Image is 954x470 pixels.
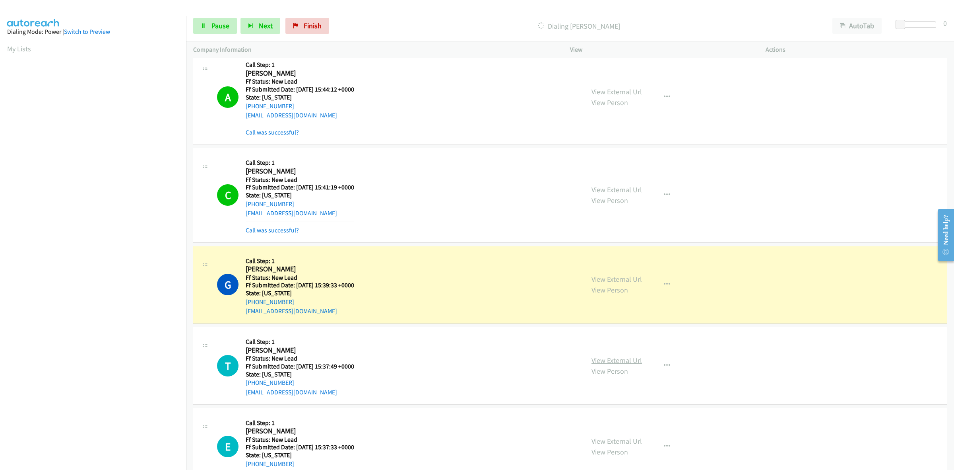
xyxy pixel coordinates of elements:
h5: Call Step: 1 [246,419,425,427]
p: Company Information [193,45,556,55]
h5: Call Step: 1 [246,338,354,346]
p: Dialing [PERSON_NAME] [340,21,818,31]
h5: Ff Status: New Lead [246,176,354,184]
h5: Ff Submitted Date: [DATE] 15:37:33 +0000 [246,443,425,451]
h5: Call Step: 1 [246,257,354,265]
div: Dialing Mode: Power | [7,27,179,37]
a: My Lists [7,44,31,53]
h5: Ff Submitted Date: [DATE] 15:37:49 +0000 [246,363,354,371]
a: View Person [591,447,628,456]
a: Finish [285,18,329,34]
h1: E [217,436,238,457]
h5: Ff Status: New Lead [246,274,354,282]
h5: Ff Submitted Date: [DATE] 15:39:33 +0000 [246,281,354,289]
a: View External Url [591,437,642,446]
div: The call is yet to be attempted [217,436,238,457]
h1: G [217,274,238,295]
h5: State: [US_STATE] [246,191,354,199]
a: [PHONE_NUMBER] [246,298,294,306]
h5: Ff Submitted Date: [DATE] 15:41:19 +0000 [246,183,354,191]
h5: Ff Status: New Lead [246,436,425,444]
a: [EMAIL_ADDRESS][DOMAIN_NAME] [246,307,337,315]
h1: C [217,184,238,206]
span: Pause [211,21,229,30]
h2: [PERSON_NAME] [246,69,354,78]
h2: [PERSON_NAME] [246,346,354,355]
p: Actions [766,45,947,55]
a: View External Url [591,356,642,365]
a: View Person [591,98,628,107]
h1: T [217,355,238,376]
h5: Ff Submitted Date: [DATE] 15:44:12 +0000 [246,86,354,94]
a: [EMAIL_ADDRESS][DOMAIN_NAME] [246,388,337,396]
div: Delay between calls (in seconds) [900,21,936,28]
button: AutoTab [832,18,882,34]
h5: State: [US_STATE] [246,371,354,378]
a: View External Url [591,87,642,96]
h5: Ff Status: New Lead [246,355,354,363]
h2: [PERSON_NAME] [246,167,354,176]
a: View External Url [591,185,642,194]
h5: State: [US_STATE] [246,94,354,101]
a: View Person [591,285,628,294]
button: Next [240,18,280,34]
a: [PHONE_NUMBER] [246,102,294,110]
iframe: Dialpad [7,61,186,439]
a: View Person [591,196,628,205]
h5: Call Step: 1 [246,61,354,69]
a: [PHONE_NUMBER] [246,200,294,208]
a: Pause [193,18,237,34]
a: Call was successful? [246,226,299,234]
h5: State: [US_STATE] [246,451,425,459]
iframe: Resource Center [931,203,954,267]
h2: [PERSON_NAME] [246,427,425,436]
a: [PHONE_NUMBER] [246,460,294,468]
a: View External Url [591,275,642,284]
a: Switch to Preview [64,28,110,35]
h5: Ff Status: New Lead [246,78,354,86]
a: Call was successful? [246,129,299,136]
h2: [PERSON_NAME] [246,265,354,274]
a: View Person [591,367,628,376]
h1: A [217,86,238,108]
h5: State: [US_STATE] [246,289,354,297]
span: Next [259,21,273,30]
span: Finish [304,21,322,30]
p: View [570,45,751,55]
a: [PHONE_NUMBER] [246,379,294,386]
h5: Call Step: 1 [246,159,354,167]
a: [EMAIL_ADDRESS][DOMAIN_NAME] [246,209,337,217]
a: [EMAIL_ADDRESS][DOMAIN_NAME] [246,111,337,119]
div: 0 [943,18,947,29]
